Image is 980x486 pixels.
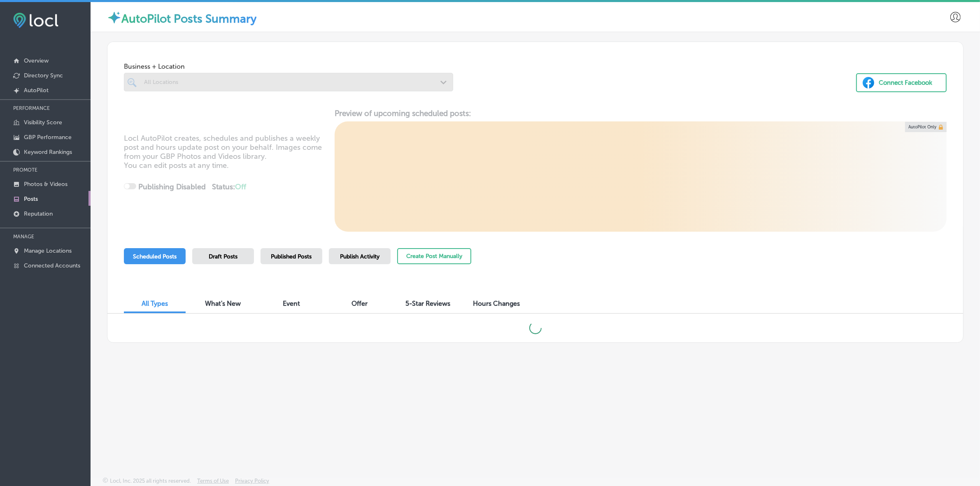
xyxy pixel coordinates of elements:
[352,300,368,307] span: Offer
[24,210,53,217] p: Reputation
[473,300,520,307] span: Hours Changes
[121,12,256,26] label: AutoPilot Posts Summary
[24,181,68,188] p: Photos & Videos
[24,149,72,156] p: Keyword Rankings
[879,77,932,89] div: Connect Facebook
[271,253,312,260] span: Published Posts
[856,73,947,92] button: Connect Facebook
[110,478,191,484] p: Locl, Inc. 2025 all rights reserved.
[24,72,63,79] p: Directory Sync
[133,253,177,260] span: Scheduled Posts
[340,253,379,260] span: Publish Activity
[205,300,241,307] span: What's New
[24,119,62,126] p: Visibility Score
[24,57,49,64] p: Overview
[406,300,451,307] span: 5-Star Reviews
[24,262,80,269] p: Connected Accounts
[397,248,471,264] button: Create Post Manually
[142,300,168,307] span: All Types
[24,87,49,94] p: AutoPilot
[283,300,300,307] span: Event
[124,63,453,70] span: Business + Location
[24,195,38,202] p: Posts
[24,134,72,141] p: GBP Performance
[209,253,237,260] span: Draft Posts
[107,10,121,25] img: autopilot-icon
[24,247,72,254] p: Manage Locations
[13,13,58,28] img: fda3e92497d09a02dc62c9cd864e3231.png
